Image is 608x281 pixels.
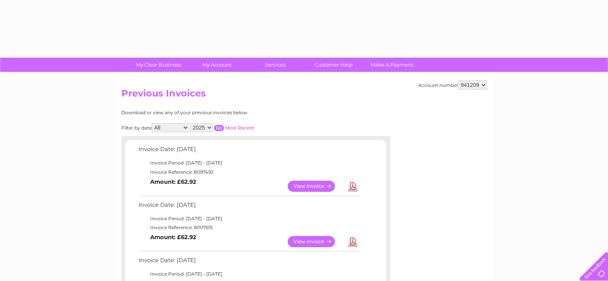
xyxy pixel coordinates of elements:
td: Invoice Period: [DATE] - [DATE] [137,214,361,223]
a: Services [244,58,307,72]
td: Invoice Reference: 8097492 [137,168,361,177]
div: Filter by date [121,123,323,132]
td: Invoice Period: [DATE] - [DATE] [137,269,361,279]
div: Download or view any of your previous invoices below. [121,110,323,115]
a: Make A Payment [360,58,424,72]
a: My Clear Business [127,58,190,72]
td: Invoice Reference: 8007615 [137,223,361,232]
td: Invoice Date: [DATE] [137,144,361,158]
a: View [288,181,344,192]
a: Most Recent [225,125,254,131]
a: Download [348,236,358,247]
a: Customer Help [302,58,365,72]
td: Invoice Date: [DATE] [137,200,361,214]
b: Amount: £62.92 [150,178,196,185]
a: My Account [185,58,249,72]
b: Amount: £62.92 [150,234,196,241]
a: Download [348,181,358,192]
td: Invoice Period: [DATE] - [DATE] [137,158,361,168]
td: Invoice Date: [DATE] [137,255,361,269]
div: Account number [418,80,487,90]
a: View [288,236,344,247]
h2: Previous Invoices [121,88,487,103]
